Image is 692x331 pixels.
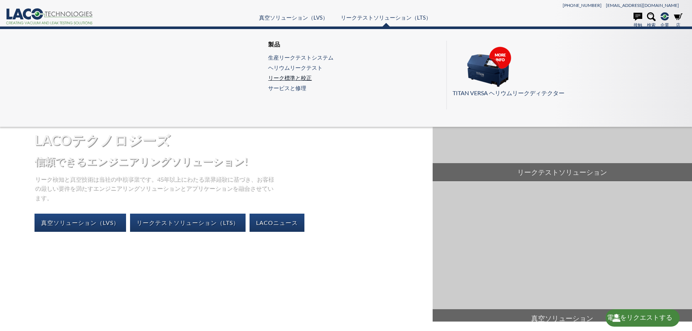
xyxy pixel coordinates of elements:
[250,214,304,232] a: LACOニュース
[256,219,298,226] font: LACOニュース
[647,22,656,28] font: 検索
[634,22,642,28] font: 接触
[634,12,642,28] a: 接触
[676,22,680,28] font: 店
[647,12,656,28] a: 検索
[268,74,333,81] a: リーク標準と校正
[268,64,323,71] font: ヘリウムリークテスト
[35,214,126,232] a: 真空ソリューション（LVS）
[453,47,678,98] a: TITAN VERSA ヘリウムリークディテクター
[130,214,246,232] a: リークテストソリューション（LTS）
[606,309,680,327] div: 電話をリクエストする
[35,155,248,167] font: 信頼できるエンジニアリングソリューション!
[35,175,274,201] font: リーク検知と真空技術は当社の中核事業です。45年以上にわたる業界経験に基づき、お客様の厳しい要件を満たすエンジニアリングソリューションとアプリケーションを融合させています。
[606,3,679,8] a: [EMAIL_ADDRESS][DOMAIN_NAME]
[660,22,669,28] font: 企業
[35,132,170,148] font: LACOテクノロジーズ
[268,85,337,91] a: サービスと修理
[531,314,593,322] font: 真空ソリューション
[607,313,672,322] font: 電話をリクエストする
[453,47,525,87] img: Menu_Pods_TV.png
[341,14,431,21] a: リークテストソリューション（LTS）
[268,64,333,71] a: ヘリウムリークテスト
[268,54,333,61] a: 生産リークテストシステム
[268,74,312,81] font: リーク標準と校正
[41,219,120,226] font: 真空ソリューション（LVS）
[563,3,602,8] a: [PHONE_NUMBER]
[453,89,564,96] font: TITAN VERSA ヘリウムリークディテクター
[268,41,280,48] font: 製品
[674,12,683,28] a: 店
[433,182,692,327] a: 真空ソリューション
[137,219,239,226] font: リークテストソリューション（LTS）
[268,85,306,91] font: サービスと修理
[259,14,328,21] a: 真空ソリューション（LVS）
[517,168,607,176] font: リークテストソリューション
